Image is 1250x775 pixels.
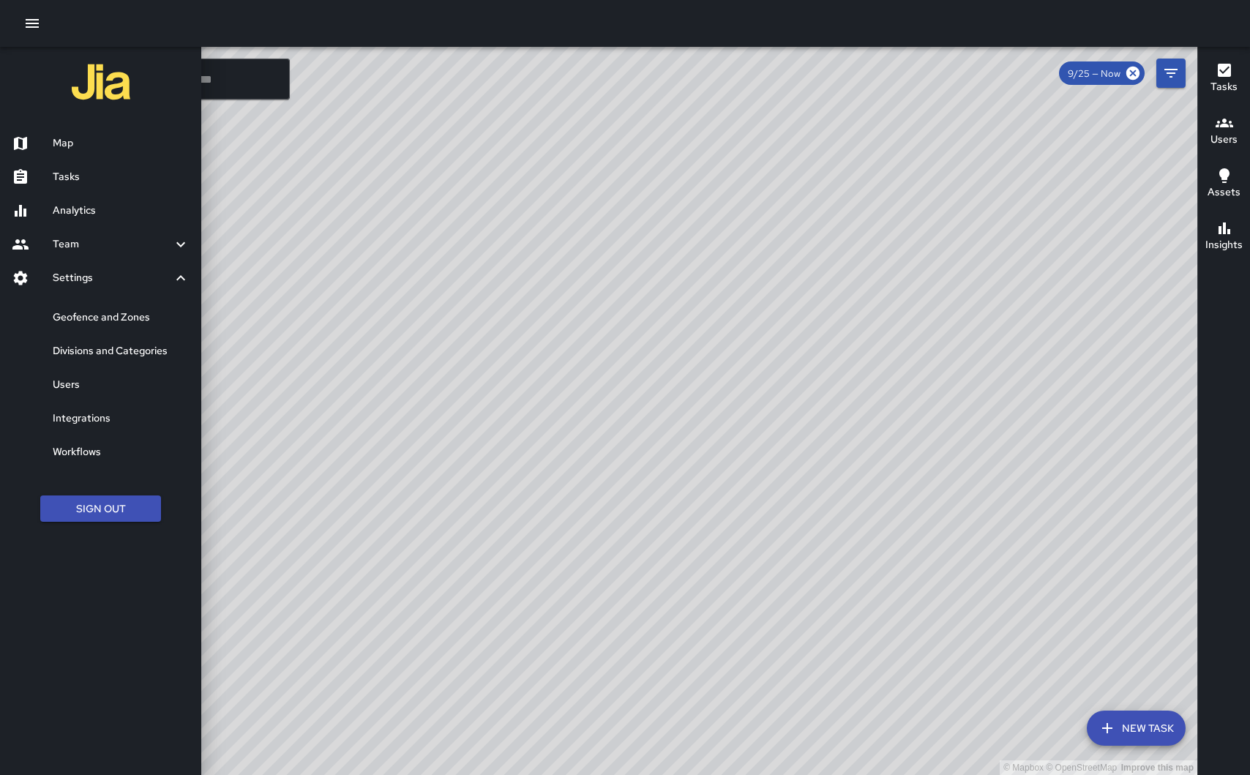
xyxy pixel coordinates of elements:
[1210,132,1238,148] h6: Users
[53,310,190,326] h6: Geofence and Zones
[72,53,130,111] img: jia-logo
[53,203,190,219] h6: Analytics
[1210,79,1238,95] h6: Tasks
[53,411,190,427] h6: Integrations
[53,377,190,393] h6: Users
[53,270,172,286] h6: Settings
[40,495,161,523] button: Sign Out
[53,343,190,359] h6: Divisions and Categories
[53,135,190,151] h6: Map
[53,236,172,252] h6: Team
[53,169,190,185] h6: Tasks
[1087,711,1186,746] button: New Task
[53,444,190,460] h6: Workflows
[1205,237,1243,253] h6: Insights
[1208,184,1240,201] h6: Assets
